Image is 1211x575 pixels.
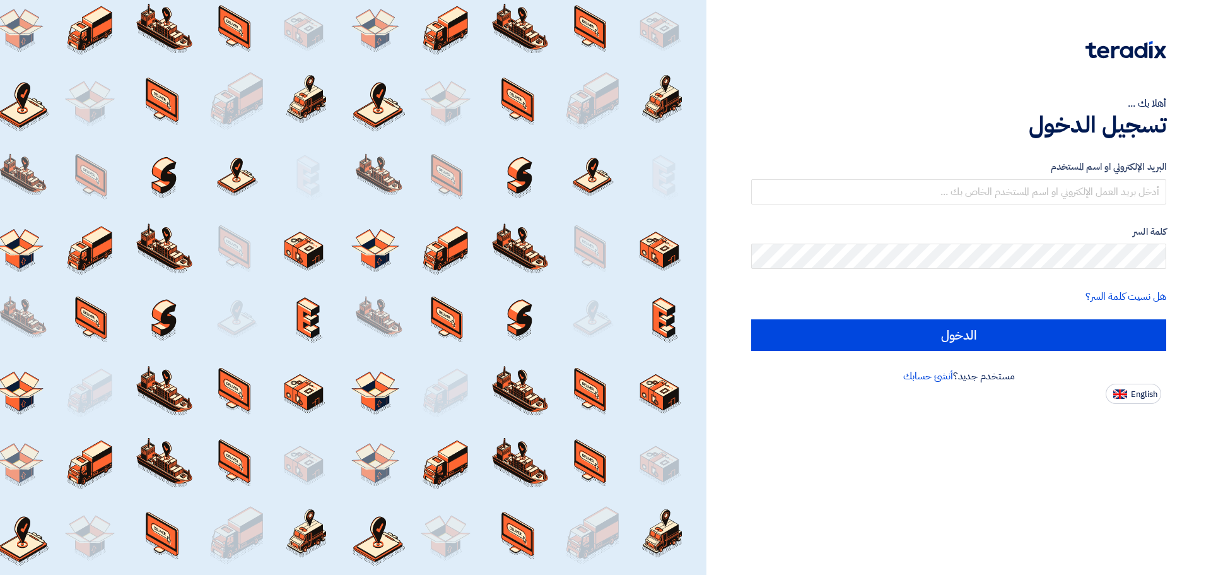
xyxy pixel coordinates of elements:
[1106,384,1161,404] button: English
[751,179,1166,205] input: أدخل بريد العمل الإلكتروني او اسم المستخدم الخاص بك ...
[751,111,1166,139] h1: تسجيل الدخول
[751,160,1166,174] label: البريد الإلكتروني او اسم المستخدم
[1113,389,1127,399] img: en-US.png
[1085,41,1166,59] img: Teradix logo
[751,96,1166,111] div: أهلا بك ...
[751,225,1166,239] label: كلمة السر
[751,319,1166,351] input: الدخول
[1131,390,1157,399] span: English
[751,369,1166,384] div: مستخدم جديد؟
[903,369,953,384] a: أنشئ حسابك
[1085,289,1166,304] a: هل نسيت كلمة السر؟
